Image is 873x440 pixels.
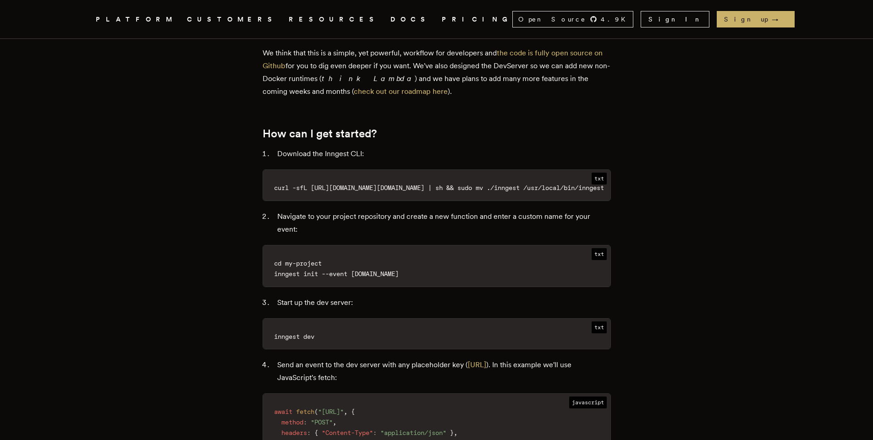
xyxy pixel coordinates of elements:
[274,260,322,267] span: cd my-project
[274,270,399,277] span: inngest init --event [DOMAIN_NAME]
[442,14,512,25] a: PRICING
[96,14,176,25] button: PLATFORM
[311,418,333,426] span: "POST"
[314,408,318,415] span: (
[263,47,611,98] p: We think that this is a simple, yet powerful, workflow for developers and for you to dig even dee...
[281,429,307,436] span: headers
[275,147,611,160] li: Download the Inngest CLI:
[322,429,373,436] span: "Content-Type"
[187,14,278,25] a: CUSTOMERS
[641,11,709,27] a: Sign In
[307,429,311,436] span: :
[318,408,344,415] span: "[URL]"
[274,184,604,191] span: curl -sfL [URL][DOMAIN_NAME][DOMAIN_NAME] | sh && sudo mv ./inngest /usr/local/bin/inngest
[717,11,795,27] a: Sign up
[454,429,457,436] span: ,
[373,429,377,436] span: :
[281,418,303,426] span: method
[354,87,448,96] a: check out our roadmap here
[450,429,454,436] span: }
[333,418,336,426] span: ,
[592,248,607,260] span: txt
[275,296,611,309] li: Start up the dev server:
[303,418,307,426] span: :
[351,408,355,415] span: {
[344,408,347,415] span: ,
[380,429,446,436] span: "application/json"
[274,333,314,340] span: inngest dev
[518,15,586,24] span: Open Source
[322,74,415,83] em: think Lambda
[592,321,607,333] span: txt
[592,173,607,185] span: txt
[274,408,292,415] span: await
[314,429,318,436] span: {
[275,359,611,384] li: Send an event to the dev server with any placeholder key ( ). In this example we'll use JavaScrip...
[390,14,431,25] a: DOCS
[289,14,379,25] button: RESOURCES
[601,15,631,24] span: 4.9 K
[263,127,611,140] h2: How can I get started?
[468,360,486,369] a: [URL]
[569,397,607,408] span: javascript
[772,15,787,24] span: →
[275,210,611,236] li: Navigate to your project repository and create a new function and enter a custom name for your ev...
[296,408,314,415] span: fetch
